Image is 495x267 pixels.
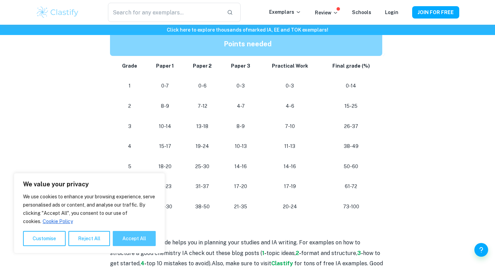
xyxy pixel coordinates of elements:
[301,250,356,256] span: format and structure
[325,122,377,131] p: 26-37
[227,182,254,191] p: 17-20
[189,162,216,171] p: 25-30
[23,193,156,225] p: We use cookies to enhance your browsing experience, serve personalised ads or content, and analys...
[1,26,494,34] h6: Click here to explore thousands of marked IA, EE and TOK exemplars !
[385,10,398,15] a: Login
[325,182,377,191] p: 61-72
[266,250,295,256] span: topic ideas
[189,202,216,211] p: 38-50
[144,260,146,267] strong: -
[108,3,221,22] input: Search for any exemplars...
[227,162,254,171] p: 14-16
[113,231,156,246] button: Accept All
[156,63,174,69] strong: Paper 1
[315,9,338,16] p: Review
[189,142,216,151] p: 19-24
[36,5,79,19] img: Clastify logo
[474,243,488,257] button: Help and Feedback
[412,6,459,19] button: JOIN FOR FREE
[118,142,141,151] p: 4
[152,182,178,191] p: 21-23
[299,250,301,256] strong: -
[152,162,178,171] p: 18-20
[146,260,209,267] span: top 10 mistakes to avoid
[118,122,141,131] p: 3
[23,231,66,246] button: Customise
[361,250,363,256] strong: -
[325,162,377,171] p: 50-60
[352,10,371,15] a: Schools
[265,202,314,211] p: 20-24
[189,182,216,191] p: 31-37
[122,63,137,69] strong: Grade
[265,122,314,131] p: 7-10
[269,8,301,16] p: Exemplars
[265,102,314,111] p: 4-6
[189,81,216,91] p: 0-6
[68,231,110,246] button: Reject All
[227,202,254,211] p: 21-35
[227,142,254,151] p: 10-13
[14,173,165,253] div: We value your privacy
[152,202,178,211] p: 24-30
[325,142,377,151] p: 38-49
[262,250,264,256] a: 1
[212,260,271,267] span: Also, make sure to visit
[224,40,272,48] strong: Points needed
[152,142,178,151] p: 15-17
[227,81,254,91] p: 0-3
[325,202,377,211] p: 73-100
[141,260,144,267] a: 4
[272,63,308,69] strong: Practical Work
[332,63,370,69] strong: Final grade (%)
[265,162,314,171] p: 14-16
[357,250,361,256] a: 3
[193,63,212,69] strong: Paper 2
[118,162,141,171] p: 5
[152,102,178,111] p: 8-9
[296,250,299,256] a: 2
[189,102,216,111] p: 7-12
[42,218,73,224] a: Cookie Policy
[264,250,266,256] strong: -
[23,180,156,188] p: We value your privacy
[265,182,314,191] p: 17-19
[227,122,254,131] p: 8-9
[265,142,314,151] p: 11-13
[325,102,377,111] p: 15-25
[271,260,293,267] a: Clastify
[189,122,216,131] p: 13-18
[118,102,141,111] p: 2
[325,81,377,91] p: 0-14
[152,81,178,91] p: 0-7
[152,122,178,131] p: 10-14
[118,81,141,91] p: 1
[265,81,314,91] p: 0-3
[231,63,250,69] strong: Paper 3
[227,102,254,111] p: 4-7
